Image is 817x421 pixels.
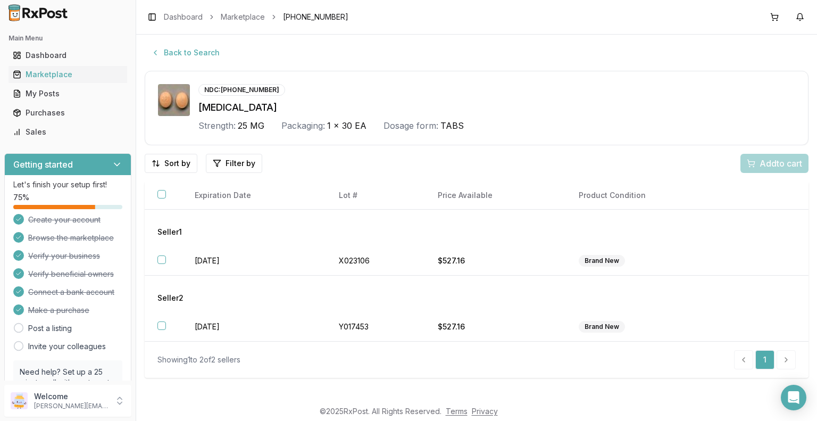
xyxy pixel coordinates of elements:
[206,154,262,173] button: Filter by
[9,34,127,43] h2: Main Menu
[157,354,240,365] div: Showing 1 to 2 of 2 sellers
[28,269,114,279] span: Verify beneficial owners
[438,255,553,266] div: $527.16
[34,402,108,410] p: [PERSON_NAME][EMAIL_ADDRESS][DOMAIN_NAME]
[198,119,236,132] div: Strength:
[182,181,326,210] th: Expiration Date
[158,84,190,116] img: Januvia 25 MG TABS
[13,192,29,203] span: 75 %
[13,127,123,137] div: Sales
[4,85,131,102] button: My Posts
[13,108,123,118] div: Purchases
[4,66,131,83] button: Marketplace
[579,255,625,267] div: Brand New
[283,12,348,22] span: [PHONE_NUMBER]
[326,181,425,210] th: Lot #
[326,246,425,276] td: X023106
[755,350,774,369] a: 1
[4,47,131,64] button: Dashboard
[446,407,468,416] a: Terms
[566,181,729,210] th: Product Condition
[4,104,131,121] button: Purchases
[9,46,127,65] a: Dashboard
[164,158,190,169] span: Sort by
[9,84,127,103] a: My Posts
[4,4,72,21] img: RxPost Logo
[28,233,114,243] span: Browse the marketplace
[198,100,795,115] div: [MEDICAL_DATA]
[20,367,116,399] p: Need help? Set up a 25 minute call with our team to set up.
[28,287,114,298] span: Connect a bank account
[182,246,326,276] td: [DATE]
[28,305,89,316] span: Make a purchase
[164,12,203,22] a: Dashboard
[781,385,806,410] div: Open Intercom Messenger
[13,50,123,61] div: Dashboard
[28,341,106,352] a: Invite your colleagues
[13,158,73,171] h3: Getting started
[182,312,326,342] td: [DATE]
[9,122,127,142] a: Sales
[472,407,498,416] a: Privacy
[425,181,566,210] th: Price Available
[145,154,197,173] button: Sort by
[13,88,123,99] div: My Posts
[28,214,101,225] span: Create your account
[327,119,366,132] span: 1 x 30 EA
[157,293,184,303] span: Seller 2
[281,119,325,132] div: Packaging:
[9,65,127,84] a: Marketplace
[28,323,72,334] a: Post a listing
[28,251,100,261] span: Verify your business
[384,119,438,132] div: Dosage form:
[198,84,285,96] div: NDC: [PHONE_NUMBER]
[164,12,348,22] nav: breadcrumb
[13,69,123,80] div: Marketplace
[145,43,226,62] button: Back to Search
[438,321,553,332] div: $527.16
[34,391,108,402] p: Welcome
[13,179,122,190] p: Let's finish your setup first!
[226,158,255,169] span: Filter by
[238,119,264,132] span: 25 MG
[157,227,182,237] span: Seller 1
[9,103,127,122] a: Purchases
[440,119,464,132] span: TABS
[11,392,28,409] img: User avatar
[4,123,131,141] button: Sales
[579,321,625,333] div: Brand New
[221,12,265,22] a: Marketplace
[734,350,796,369] nav: pagination
[326,312,425,342] td: Y017453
